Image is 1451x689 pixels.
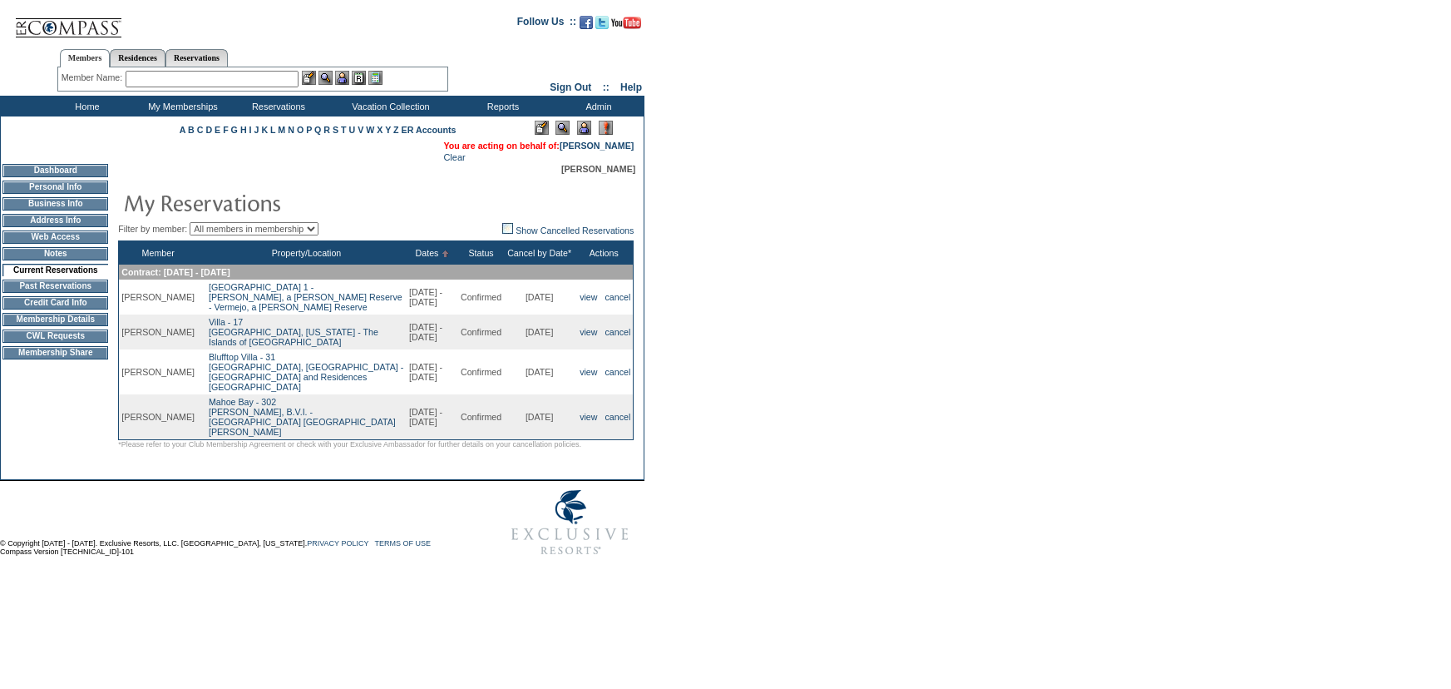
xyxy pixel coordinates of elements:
[270,125,275,135] a: L
[223,125,229,135] a: F
[14,4,122,38] img: Compass Home
[393,125,399,135] a: Z
[119,349,197,394] td: [PERSON_NAME]
[60,49,111,67] a: Members
[209,317,378,347] a: Villa - 17[GEOGRAPHIC_DATA], [US_STATE] - The Islands of [GEOGRAPHIC_DATA]
[165,49,228,67] a: Reservations
[443,152,465,162] a: Clear
[2,164,108,177] td: Dashboard
[2,313,108,326] td: Membership Details
[229,96,324,116] td: Reservations
[261,125,268,135] a: K
[209,352,403,392] a: Blufftop Villa - 31[GEOGRAPHIC_DATA], [GEOGRAPHIC_DATA] - [GEOGRAPHIC_DATA] and Residences [GEOGR...
[349,125,356,135] a: U
[577,121,591,135] img: Impersonate
[366,125,374,135] a: W
[580,412,597,422] a: view
[2,181,108,194] td: Personal Info
[324,96,453,116] td: Vacation Collection
[458,394,504,440] td: Confirmed
[306,125,312,135] a: P
[550,82,591,93] a: Sign Out
[197,125,204,135] a: C
[307,539,368,548] a: PRIVACY POLICY
[118,224,187,234] span: Filter by member:
[549,96,644,116] td: Admin
[580,21,593,31] a: Become our fan on Facebook
[278,125,285,135] a: M
[341,125,347,135] a: T
[407,394,458,440] td: [DATE] - [DATE]
[2,247,108,260] td: Notes
[560,141,634,151] a: [PERSON_NAME]
[377,125,382,135] a: X
[2,280,108,293] td: Past Reservations
[288,125,294,135] a: N
[188,125,195,135] a: B
[333,125,338,135] a: S
[580,327,597,337] a: view
[453,96,549,116] td: Reports
[496,481,644,564] img: Exclusive Resorts
[2,330,108,343] td: CWL Requests
[605,367,631,377] a: cancel
[605,412,631,422] a: cancel
[504,349,575,394] td: [DATE]
[335,71,349,85] img: Impersonate
[254,125,259,135] a: J
[385,125,391,135] a: Y
[575,241,634,265] th: Actions
[603,82,610,93] span: ::
[119,394,197,440] td: [PERSON_NAME]
[599,121,613,135] img: Log Concern/Member Elevation
[2,197,108,211] td: Business Info
[297,125,304,135] a: O
[502,223,513,234] img: chk_off.JPG
[468,248,493,258] a: Status
[215,125,220,135] a: E
[504,280,575,315] td: [DATE]
[272,248,342,258] a: Property/Location
[555,121,570,135] img: View Mode
[2,296,108,310] td: Credit Card Info
[209,397,396,437] a: Mahoe Bay - 302[PERSON_NAME], B.V.I. - [GEOGRAPHIC_DATA] [GEOGRAPHIC_DATA][PERSON_NAME]
[458,349,504,394] td: Confirmed
[37,96,133,116] td: Home
[249,125,252,135] a: I
[595,21,609,31] a: Follow us on Twitter
[2,214,108,227] td: Address Info
[535,121,549,135] img: Edit Mode
[507,248,571,258] a: Cancel by Date*
[118,440,581,449] span: *Please refer to your Club Membership Agreement or check with your Exclusive Ambassador for furth...
[458,315,504,349] td: Confirmed
[605,292,631,302] a: cancel
[368,71,382,85] img: b_calculator.gif
[580,16,593,29] img: Become our fan on Facebook
[458,280,504,315] td: Confirmed
[402,125,457,135] a: ER Accounts
[142,248,175,258] a: Member
[517,14,576,34] td: Follow Us ::
[240,125,247,135] a: H
[231,125,238,135] a: G
[407,315,458,349] td: [DATE] - [DATE]
[2,230,108,244] td: Web Access
[318,71,333,85] img: View
[209,282,402,312] a: [GEOGRAPHIC_DATA] 1 -[PERSON_NAME], a [PERSON_NAME] Reserve - Vermejo, a [PERSON_NAME] Reserve
[119,315,197,349] td: [PERSON_NAME]
[407,280,458,315] td: [DATE] - [DATE]
[580,292,597,302] a: view
[416,248,439,258] a: Dates
[302,71,316,85] img: b_edit.gif
[407,349,458,394] td: [DATE] - [DATE]
[375,539,432,548] a: TERMS OF USE
[611,21,641,31] a: Subscribe to our YouTube Channel
[133,96,229,116] td: My Memberships
[110,49,165,67] a: Residences
[561,164,635,174] span: [PERSON_NAME]
[62,71,126,85] div: Member Name:
[123,186,456,219] img: pgTtlMyReservations.gif
[180,125,185,135] a: A
[352,71,366,85] img: Reservations
[605,327,631,337] a: cancel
